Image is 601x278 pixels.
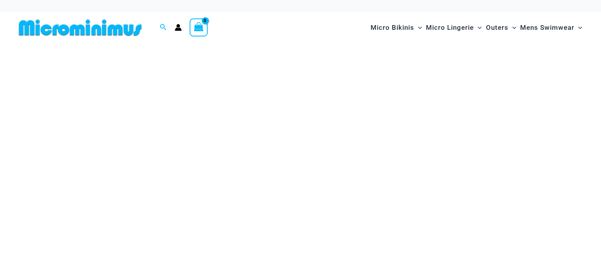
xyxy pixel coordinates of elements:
[426,18,474,38] span: Micro Lingerie
[190,18,208,36] a: View Shopping Cart, empty
[518,16,584,40] a: Mens SwimwearMenu ToggleMenu Toggle
[486,18,508,38] span: Outers
[16,19,145,36] img: MM SHOP LOGO FLAT
[367,15,585,41] nav: Site Navigation
[520,18,574,38] span: Mens Swimwear
[508,18,516,38] span: Menu Toggle
[369,16,424,40] a: Micro BikinisMenu ToggleMenu Toggle
[474,18,482,38] span: Menu Toggle
[484,16,518,40] a: OutersMenu ToggleMenu Toggle
[574,18,582,38] span: Menu Toggle
[371,18,414,38] span: Micro Bikinis
[424,16,484,40] a: Micro LingerieMenu ToggleMenu Toggle
[414,18,422,38] span: Menu Toggle
[160,23,167,33] a: Search icon link
[175,24,182,31] a: Account icon link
